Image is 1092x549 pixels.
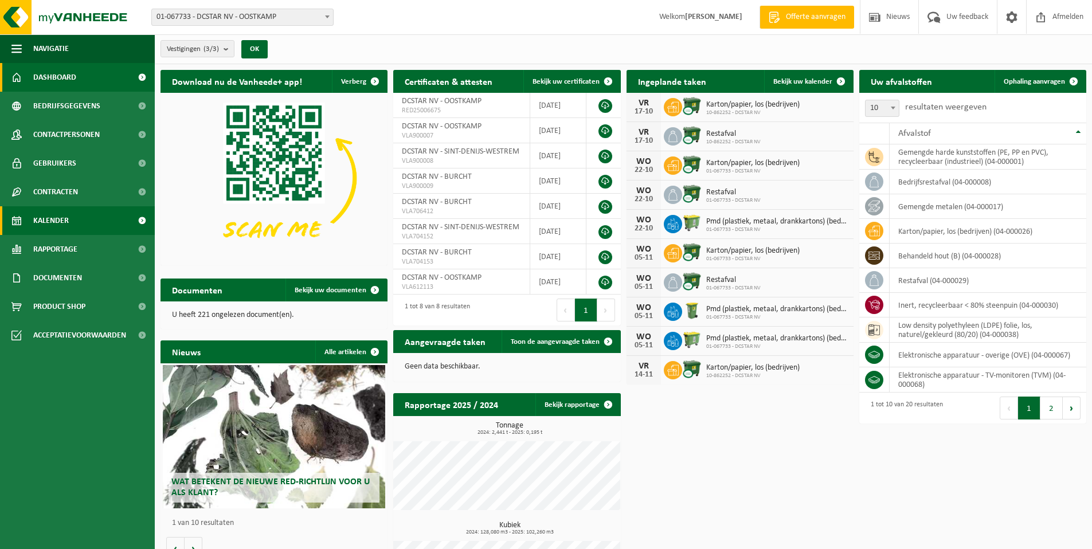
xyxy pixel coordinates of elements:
[890,293,1086,317] td: inert, recycleerbaar < 80% steenpuin (04-000030)
[632,254,655,262] div: 05-11
[530,168,586,194] td: [DATE]
[151,9,334,26] span: 01-067733 - DCSTAR NV - OOSTKAMP
[523,70,620,93] a: Bekijk uw certificaten
[402,131,521,140] span: VLA900007
[859,70,944,92] h2: Uw afvalstoffen
[402,283,521,292] span: VLA612113
[402,198,472,206] span: DCSTAR NV - BURCHT
[1040,397,1063,419] button: 2
[760,6,854,29] a: Offerte aanvragen
[399,297,470,323] div: 1 tot 8 van 8 resultaten
[706,314,848,321] span: 01-067733 - DCSTAR NV
[511,338,600,346] span: Toon de aangevraagde taken
[530,219,586,244] td: [DATE]
[535,393,620,416] a: Bekijk rapportage
[402,156,521,166] span: VLA900008
[402,106,521,115] span: RED25006675
[163,365,385,508] a: Wat betekent de nieuwe RED-richtlijn voor u als klant?
[632,195,655,203] div: 22-10
[402,172,472,181] span: DCSTAR NV - BURCHT
[393,330,497,352] h2: Aangevraagde taken
[575,299,597,321] button: 1
[632,225,655,233] div: 22-10
[682,126,702,145] img: WB-1100-CU
[632,128,655,137] div: VR
[706,305,848,314] span: Pmd (plastiek, metaal, drankkartons) (bedrijven)
[530,143,586,168] td: [DATE]
[682,184,702,203] img: WB-1100-CU
[399,430,620,436] span: 2024: 2,441 t - 2025: 0,195 t
[632,245,655,254] div: WO
[1018,397,1040,419] button: 1
[890,268,1086,293] td: restafval (04-000029)
[241,40,268,58] button: OK
[706,159,800,168] span: Karton/papier, los (bedrijven)
[167,41,219,58] span: Vestigingen
[632,99,655,108] div: VR
[682,330,702,350] img: WB-0660-HPE-GN-50
[773,78,832,85] span: Bekijk uw kalender
[865,395,943,421] div: 1 tot 10 van 20 resultaten
[405,363,609,371] p: Geen data beschikbaar.
[399,422,620,436] h3: Tonnage
[33,92,100,120] span: Bedrijfsgegevens
[632,137,655,145] div: 17-10
[172,311,376,319] p: U heeft 221 ongelezen document(en).
[632,371,655,379] div: 14-11
[402,182,521,191] span: VLA900009
[161,340,212,363] h2: Nieuws
[890,343,1086,367] td: elektronische apparatuur - overige (OVE) (04-000067)
[1000,397,1018,419] button: Previous
[341,78,366,85] span: Verberg
[203,45,219,53] count: (3/3)
[402,97,482,105] span: DCSTAR NV - OOSTKAMP
[161,279,234,301] h2: Documenten
[706,276,761,285] span: Restafval
[632,108,655,116] div: 17-10
[530,194,586,219] td: [DATE]
[632,166,655,174] div: 22-10
[530,244,586,269] td: [DATE]
[890,367,1086,393] td: elektronische apparatuur - TV-monitoren (TVM) (04-000068)
[890,194,1086,219] td: gemengde metalen (04-000017)
[161,40,234,57] button: Vestigingen(3/3)
[33,63,76,92] span: Dashboard
[682,155,702,174] img: WB-1100-CU
[285,279,386,301] a: Bekijk uw documenten
[865,100,899,117] span: 10
[399,521,620,535] h3: Kubiek
[161,93,388,263] img: Download de VHEPlus App
[530,118,586,143] td: [DATE]
[597,299,615,321] button: Next
[682,272,702,291] img: WB-1100-CU
[530,93,586,118] td: [DATE]
[399,530,620,535] span: 2024: 128,080 m3 - 2025: 102,260 m3
[33,206,69,235] span: Kalender
[890,144,1086,170] td: gemengde harde kunststoffen (PE, PP en PVC), recycleerbaar (industrieel) (04-000001)
[627,70,718,92] h2: Ingeplande taken
[402,248,472,257] span: DCSTAR NV - BURCHT
[706,343,848,350] span: 01-067733 - DCSTAR NV
[33,34,69,63] span: Navigatie
[706,372,800,379] span: 10-862252 - DCSTAR NV
[530,269,586,295] td: [DATE]
[706,100,800,109] span: Karton/papier, los (bedrijven)
[706,197,761,204] span: 01-067733 - DCSTAR NV
[783,11,848,23] span: Offerte aanvragen
[632,332,655,342] div: WO
[682,96,702,116] img: WB-1100-CU
[706,246,800,256] span: Karton/papier, los (bedrijven)
[33,120,100,149] span: Contactpersonen
[995,70,1085,93] a: Ophaling aanvragen
[890,219,1086,244] td: karton/papier, los (bedrijven) (04-000026)
[632,362,655,371] div: VR
[682,242,702,262] img: WB-1100-CU
[402,122,482,131] span: DCSTAR NV - OOSTKAMP
[890,244,1086,268] td: behandeld hout (B) (04-000028)
[402,232,521,241] span: VLA704152
[533,78,600,85] span: Bekijk uw certificaten
[632,283,655,291] div: 05-11
[706,217,848,226] span: Pmd (plastiek, metaal, drankkartons) (bedrijven)
[632,157,655,166] div: WO
[706,139,761,146] span: 10-862252 - DCSTAR NV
